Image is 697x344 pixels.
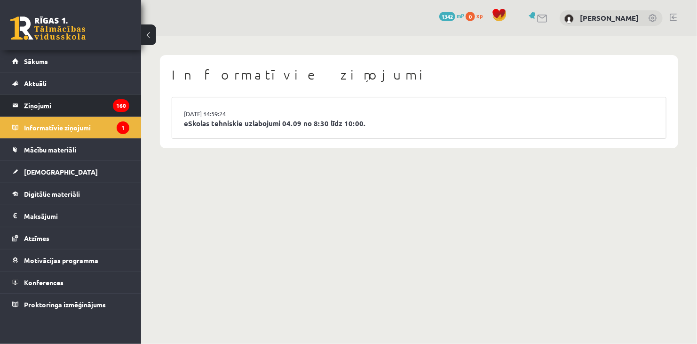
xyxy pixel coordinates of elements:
[580,13,639,23] a: [PERSON_NAME]
[24,57,48,65] span: Sākums
[12,161,129,183] a: [DEMOGRAPHIC_DATA]
[12,183,129,205] a: Digitālie materiāli
[24,256,98,264] span: Motivācijas programma
[12,294,129,315] a: Proktoringa izmēģinājums
[184,118,654,129] a: eSkolas tehniskie uzlabojumi 04.09 no 8:30 līdz 10:00.
[117,121,129,134] i: 1
[10,16,86,40] a: Rīgas 1. Tālmācības vidusskola
[24,278,63,287] span: Konferences
[12,117,129,138] a: Informatīvie ziņojumi1
[457,12,464,19] span: mP
[24,300,106,309] span: Proktoringa izmēģinājums
[172,67,666,83] h1: Informatīvie ziņojumi
[466,12,487,19] a: 0 xp
[12,50,129,72] a: Sākums
[564,14,574,24] img: Mārtiņš Toms Tamašs
[12,227,129,249] a: Atzīmes
[24,95,129,116] legend: Ziņojumi
[24,190,80,198] span: Digitālie materiāli
[466,12,475,21] span: 0
[24,117,129,138] legend: Informatīvie ziņojumi
[24,79,47,88] span: Aktuāli
[113,99,129,112] i: 160
[12,249,129,271] a: Motivācijas programma
[12,95,129,116] a: Ziņojumi160
[24,205,129,227] legend: Maksājumi
[12,205,129,227] a: Maksājumi
[24,168,98,176] span: [DEMOGRAPHIC_DATA]
[476,12,483,19] span: xp
[439,12,464,19] a: 1342 mP
[12,72,129,94] a: Aktuāli
[24,145,76,154] span: Mācību materiāli
[439,12,455,21] span: 1342
[12,139,129,160] a: Mācību materiāli
[184,109,254,119] a: [DATE] 14:59:24
[24,234,49,242] span: Atzīmes
[12,272,129,293] a: Konferences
